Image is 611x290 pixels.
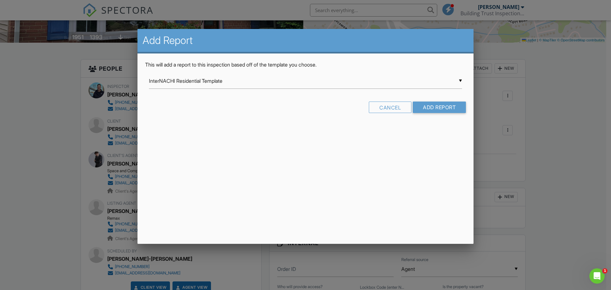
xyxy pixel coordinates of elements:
span: 1 [602,268,607,273]
p: This will add a report to this inspection based off of the template you choose. [145,61,466,68]
iframe: Intercom live chat [589,268,605,284]
div: Cancel [369,102,411,113]
input: Add Report [413,102,466,113]
h2: Add Report [143,34,468,47]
